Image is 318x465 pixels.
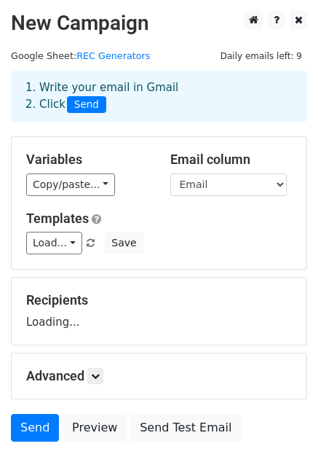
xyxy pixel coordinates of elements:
[26,211,89,226] a: Templates
[26,368,292,384] h5: Advanced
[130,414,241,442] a: Send Test Email
[26,173,115,196] a: Copy/paste...
[76,50,150,61] a: REC Generators
[170,152,293,168] h5: Email column
[26,152,148,168] h5: Variables
[215,48,307,64] span: Daily emails left: 9
[26,292,292,308] h5: Recipients
[11,11,307,36] h2: New Campaign
[11,50,150,61] small: Google Sheet:
[15,79,303,113] div: 1. Write your email in Gmail 2. Click
[63,414,127,442] a: Preview
[26,292,292,330] div: Loading...
[215,50,307,61] a: Daily emails left: 9
[11,414,59,442] a: Send
[26,232,82,254] a: Load...
[67,96,106,114] span: Send
[105,232,143,254] button: Save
